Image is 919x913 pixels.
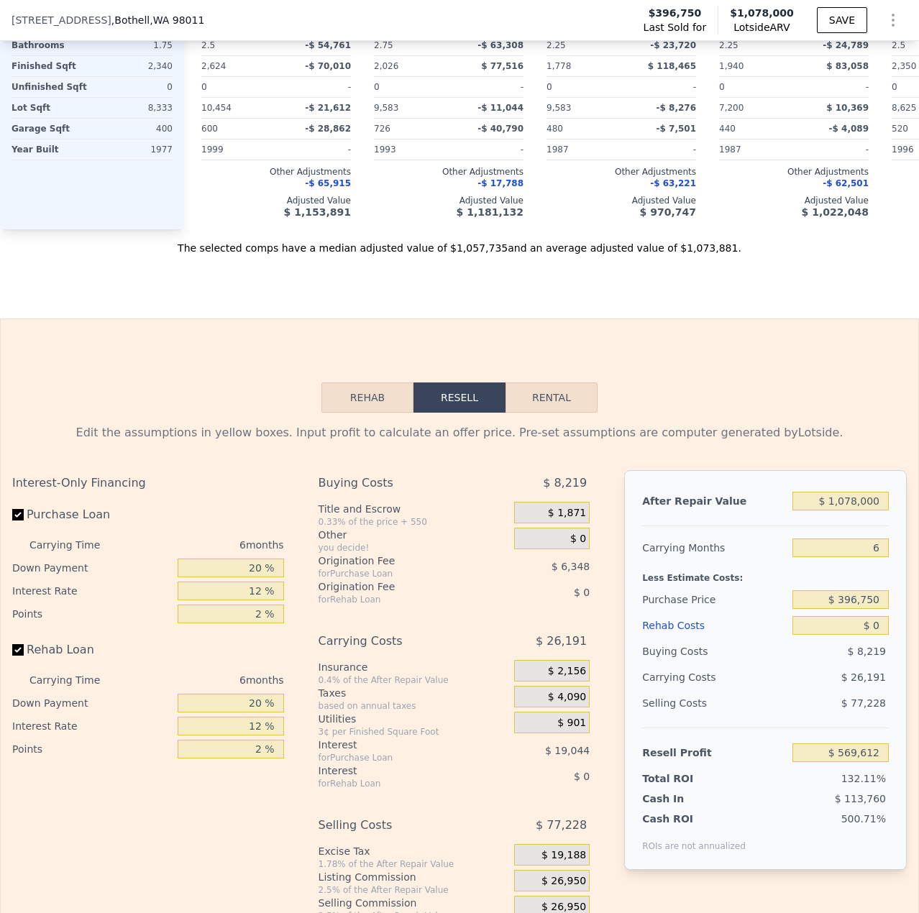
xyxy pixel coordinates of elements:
span: $ 19,044 [545,745,590,756]
div: Interest [319,763,478,778]
button: Rehab [321,382,413,413]
div: Origination Fee [319,554,478,568]
span: $ 113,760 [835,793,886,804]
span: 500.71% [841,813,886,825]
div: - [797,139,869,160]
span: $ 77,228 [841,697,886,709]
div: Resell Profit [642,740,787,766]
span: $ 19,188 [541,849,586,862]
div: 0.4% of the After Repair Value [319,674,508,686]
div: Buying Costs [642,638,787,664]
span: Last Sold for [644,20,707,35]
div: Adjusted Value [201,195,351,206]
div: 1993 [374,139,446,160]
span: 0 [547,82,552,92]
span: $396,750 [649,6,702,20]
div: Carrying Costs [319,628,478,654]
div: Points [12,738,172,761]
span: -$ 65,915 [305,178,351,188]
div: Purchase Price [642,587,787,613]
span: 0 [719,82,725,92]
span: $ 26,191 [841,671,886,683]
div: - [624,77,696,97]
span: -$ 8,276 [657,103,696,113]
div: 1.78% of the After Repair Value [319,858,508,870]
div: Other Adjustments [374,166,523,178]
div: 2.75 [374,35,446,55]
span: 132.11% [841,773,886,784]
span: 0 [201,82,207,92]
span: -$ 7,501 [657,124,696,134]
span: $ 1,153,891 [284,206,351,218]
div: - [279,77,351,97]
div: Listing Commission [319,870,508,884]
span: -$ 4,089 [829,124,869,134]
div: Rehab Costs [642,613,787,638]
span: $ 8,219 [543,470,587,496]
div: 1977 [95,139,173,160]
div: 2,340 [95,56,173,76]
div: Carrying Costs [642,664,732,690]
div: 3¢ per Finished Square Foot [319,726,508,738]
span: [STREET_ADDRESS] [12,13,111,27]
span: 8,625 [892,103,916,113]
span: 9,583 [374,103,398,113]
div: Year Built [12,139,89,160]
span: 1,940 [719,61,744,71]
span: -$ 62,501 [823,178,869,188]
span: -$ 63,221 [650,178,696,188]
div: - [452,139,523,160]
div: for Purchase Loan [319,752,478,763]
div: Lot Sqft [12,98,89,118]
div: Interest Rate [12,579,172,602]
div: Interest [319,738,478,752]
div: - [624,139,696,160]
input: Purchase Loan [12,509,24,520]
div: 6 months [129,669,284,692]
button: Rental [506,382,598,413]
span: 9,583 [547,103,571,113]
div: Adjusted Value [547,195,696,206]
div: Interest Rate [12,715,172,738]
div: Carrying Time [29,669,123,692]
span: -$ 21,612 [305,103,351,113]
div: 6 months [129,533,284,556]
div: Finished Sqft [12,56,89,76]
div: 400 [95,119,173,139]
div: 1.75 [95,35,173,55]
span: -$ 28,862 [305,124,351,134]
span: -$ 24,789 [823,40,869,50]
div: Total ROI [642,771,732,786]
div: Edit the assumptions in yellow boxes. Input profit to calculate an offer price. Pre-set assumptio... [12,424,907,441]
button: SAVE [817,7,867,33]
div: Adjusted Value [719,195,869,206]
span: $ 77,516 [481,61,523,71]
div: Origination Fee [319,579,478,594]
span: 2,350 [892,61,916,71]
div: Unfinished Sqft [12,77,89,97]
div: you decide! [319,542,508,554]
span: 7,200 [719,103,744,113]
div: 0.33% of the price + 550 [319,516,508,528]
span: -$ 23,720 [650,40,696,50]
span: -$ 40,790 [477,124,523,134]
div: 2.25 [547,35,618,55]
div: - [452,77,523,97]
div: 2.5 [201,35,273,55]
button: Resell [413,382,506,413]
span: $ 10,369 [826,103,869,113]
div: for Purchase Loan [319,568,478,579]
span: 600 [201,124,218,134]
div: Other Adjustments [719,166,869,178]
div: 1987 [547,139,618,160]
input: Rehab Loan [12,644,24,656]
div: Less Estimate Costs: [642,561,889,587]
div: 2.5% of the After Repair Value [319,884,508,896]
span: $ 0 [570,533,586,546]
div: 2.25 [719,35,791,55]
span: -$ 11,044 [477,103,523,113]
span: -$ 17,788 [477,178,523,188]
span: 480 [547,124,563,134]
span: $ 0 [574,587,590,598]
div: Utilities [319,712,508,726]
